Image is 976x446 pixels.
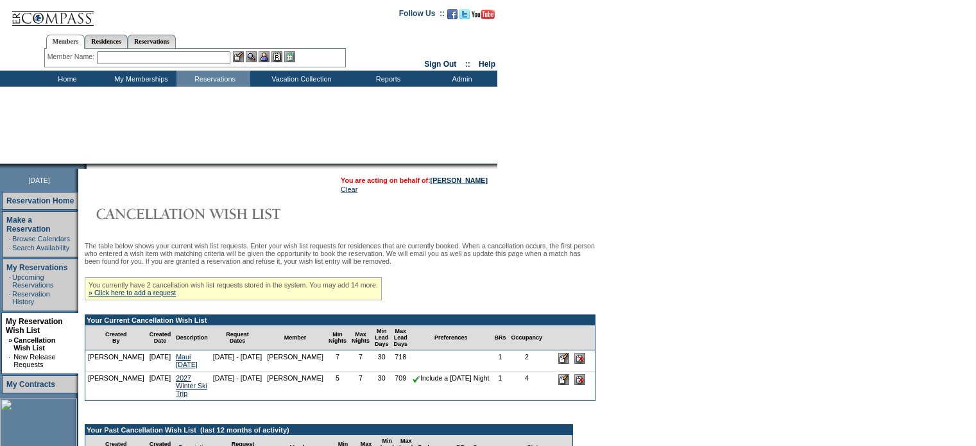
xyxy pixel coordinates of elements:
td: 709 [391,372,410,400]
td: 7 [349,350,372,372]
td: Your Past Cancellation Wish List (last 12 months of activity) [85,425,572,435]
a: Browse Calendars [12,235,70,243]
span: You are acting on behalf of: [341,176,488,184]
a: My Contracts [6,380,55,389]
td: Created Date [147,325,174,350]
td: Min Nights [326,325,349,350]
a: Reservation Home [6,196,74,205]
a: Upcoming Reservations [12,273,53,289]
div: Member Name: [47,51,97,62]
td: BRs [492,325,509,350]
a: Help [479,60,495,69]
td: Home [29,71,103,87]
td: My Memberships [103,71,176,87]
img: Cancellation Wish List [85,201,341,227]
a: Cancellation Wish List [13,336,55,352]
img: Follow us on Twitter [459,9,470,19]
a: Subscribe to our YouTube Channel [472,13,495,21]
input: Edit this Request [558,353,569,364]
input: Edit this Request [558,374,569,385]
a: [PERSON_NAME] [431,176,488,184]
td: [PERSON_NAME] [85,350,147,372]
a: Sign Out [424,60,456,69]
a: My Reservation Wish List [6,317,63,335]
a: Reservations [128,35,176,48]
a: Clear [341,185,357,193]
a: Follow us on Twitter [459,13,470,21]
td: 1 [492,350,509,372]
a: Maui [DATE] [176,353,198,368]
td: Preferences [410,325,492,350]
img: chkSmaller.gif [413,375,420,383]
a: 2027 Winter Ski Trip [176,374,207,397]
td: · [9,290,11,305]
td: 718 [391,350,410,372]
a: » Click here to add a request [89,289,176,296]
td: Description [173,325,210,350]
td: Max Nights [349,325,372,350]
a: Residences [85,35,128,48]
td: Min Lead Days [372,325,391,350]
td: 7 [349,372,372,400]
td: Vacation Collection [250,71,350,87]
nobr: Include a [DATE] Night [413,374,490,382]
td: [PERSON_NAME] [264,350,326,372]
td: · [9,235,11,243]
nobr: [DATE] - [DATE] [213,374,262,382]
td: [DATE] [147,350,174,372]
td: [DATE] [147,372,174,400]
a: Become our fan on Facebook [447,13,458,21]
img: View [246,51,257,62]
img: b_edit.gif [233,51,244,62]
td: · [9,273,11,289]
td: Member [264,325,326,350]
img: Become our fan on Facebook [447,9,458,19]
td: [PERSON_NAME] [264,372,326,400]
a: Reservation History [12,290,50,305]
td: 4 [509,372,545,400]
span: :: [465,60,470,69]
a: Search Availability [12,244,69,252]
a: My Reservations [6,263,67,272]
img: b_calculator.gif [284,51,295,62]
td: Reports [350,71,424,87]
td: 30 [372,350,391,372]
b: » [8,336,12,344]
a: Members [46,35,85,49]
td: 30 [372,372,391,400]
td: Follow Us :: [399,8,445,23]
td: 7 [326,350,349,372]
img: Subscribe to our YouTube Channel [472,10,495,19]
td: Your Current Cancellation Wish List [85,315,595,325]
span: [DATE] [28,176,50,184]
img: Impersonate [259,51,270,62]
a: Make a Reservation [6,216,51,234]
td: Max Lead Days [391,325,410,350]
img: Reservations [271,51,282,62]
td: [PERSON_NAME] [85,372,147,400]
nobr: [DATE] - [DATE] [213,353,262,361]
td: 1 [492,372,509,400]
td: 5 [326,372,349,400]
td: · [9,244,11,252]
td: · [8,353,12,368]
a: New Release Requests [13,353,55,368]
td: Request Dates [210,325,265,350]
td: 2 [509,350,545,372]
div: You currently have 2 cancellation wish list requests stored in the system. You may add 14 more. [85,277,382,300]
td: Admin [424,71,497,87]
td: Reservations [176,71,250,87]
input: Delete this Request [574,374,585,385]
td: Created By [85,325,147,350]
input: Delete this Request [574,353,585,364]
td: Occupancy [509,325,545,350]
img: promoShadowLeftCorner.gif [82,164,87,169]
img: blank.gif [87,164,88,169]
